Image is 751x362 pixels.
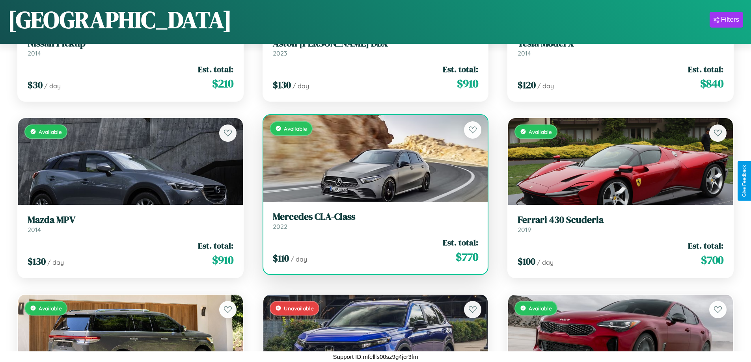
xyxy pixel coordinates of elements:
span: 2019 [518,226,531,234]
span: Est. total: [688,63,723,75]
span: $ 30 [28,78,43,91]
h3: Tesla Model X [518,38,723,49]
span: Est. total: [443,237,478,248]
span: $ 910 [457,76,478,91]
h3: Aston [PERSON_NAME] DBX [273,38,479,49]
span: $ 110 [273,252,289,265]
span: 2023 [273,49,287,57]
span: $ 130 [28,255,46,268]
span: / day [47,258,64,266]
span: 2014 [28,49,41,57]
h3: Mercedes CLA-Class [273,211,479,223]
button: Filters [710,12,743,28]
a: Ferrari 430 Scuderia2019 [518,214,723,234]
h3: Ferrari 430 Scuderia [518,214,723,226]
div: Give Feedback [742,165,747,197]
a: Tesla Model X2014 [518,38,723,57]
span: Est. total: [198,63,233,75]
span: 2014 [28,226,41,234]
span: Unavailable [284,305,314,312]
span: $ 910 [212,252,233,268]
span: $ 770 [456,249,478,265]
span: / day [537,82,554,90]
span: Available [284,125,307,132]
span: Est. total: [198,240,233,251]
span: Available [529,128,552,135]
span: Available [529,305,552,312]
span: $ 700 [701,252,723,268]
span: Available [39,128,62,135]
a: Mercedes CLA-Class2022 [273,211,479,230]
div: Filters [721,16,739,24]
span: $ 100 [518,255,535,268]
h3: Nissan Pickup [28,38,233,49]
a: Aston [PERSON_NAME] DBX2023 [273,38,479,57]
a: Nissan Pickup2014 [28,38,233,57]
span: $ 130 [273,78,291,91]
span: 2014 [518,49,531,57]
h3: Mazda MPV [28,214,233,226]
span: $ 210 [212,76,233,91]
span: $ 840 [700,76,723,91]
span: Est. total: [688,240,723,251]
span: $ 120 [518,78,536,91]
p: Support ID: mfellls00sz9g4jcr3fm [333,351,418,362]
span: / day [44,82,61,90]
span: Est. total: [443,63,478,75]
span: / day [537,258,553,266]
span: 2022 [273,223,287,230]
h1: [GEOGRAPHIC_DATA] [8,4,232,36]
a: Mazda MPV2014 [28,214,233,234]
span: Available [39,305,62,312]
span: / day [291,255,307,263]
span: / day [293,82,309,90]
